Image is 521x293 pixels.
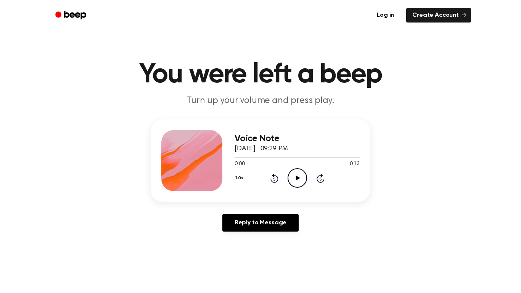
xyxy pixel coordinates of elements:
[114,95,407,107] p: Turn up your volume and press play.
[222,214,299,232] a: Reply to Message
[235,172,246,185] button: 1.0x
[65,61,456,89] h1: You were left a beep
[235,134,360,144] h3: Voice Note
[406,8,471,23] a: Create Account
[235,160,244,168] span: 0:00
[235,145,288,152] span: [DATE] · 09:29 PM
[369,6,402,24] a: Log in
[350,160,360,168] span: 0:13
[50,8,93,23] a: Beep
